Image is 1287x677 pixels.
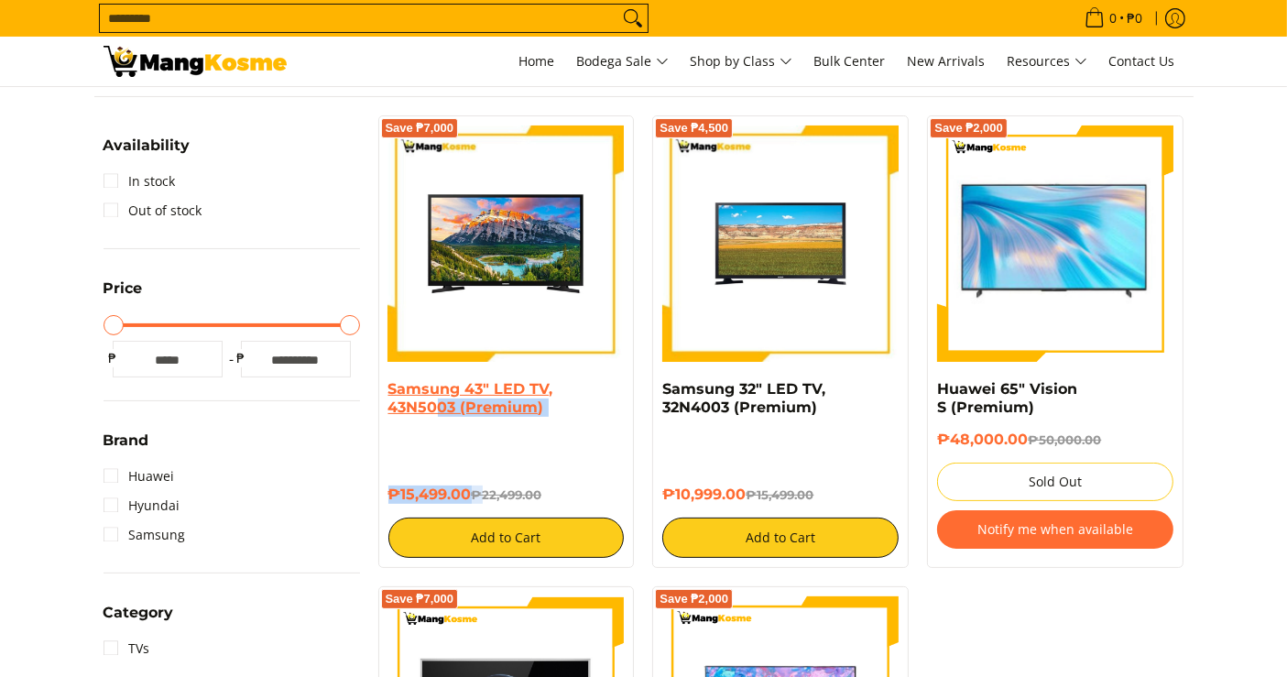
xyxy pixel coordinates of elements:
button: Search [618,5,648,32]
a: Home [510,37,564,86]
a: Huawei [104,462,175,491]
img: samsung-32-inch-led-tv-full-view-mang-kosme [662,126,899,362]
summary: Open [104,606,174,634]
span: Contact Us [1109,52,1175,70]
img: TVs - Premium Television Brands l Mang Kosme [104,46,287,77]
button: Notify me when available [937,510,1173,549]
button: Sold Out [937,463,1173,501]
img: samsung-43-inch-led-tv-full-view- mang-kosme [388,126,625,362]
h6: ₱10,999.00 [662,486,899,504]
span: Category [104,606,174,620]
span: Save ₱4,500 [660,123,728,134]
a: Bulk Center [805,37,895,86]
span: Save ₱2,000 [934,123,1003,134]
span: Price [104,281,143,296]
span: Availability [104,138,191,153]
a: Hyundai [104,491,180,520]
a: Huawei 65" Vision S (Premium) [937,380,1077,416]
a: Out of stock [104,196,202,225]
span: Bulk Center [814,52,886,70]
button: Add to Cart [662,518,899,558]
a: TVs [104,634,150,663]
h6: ₱15,499.00 [388,486,625,504]
span: Brand [104,433,149,448]
button: Add to Cart [388,518,625,558]
span: ₱ [104,349,122,367]
span: Shop by Class [691,50,792,73]
a: Samsung [104,520,186,550]
del: ₱50,000.00 [1028,432,1101,447]
span: ₱ [232,349,250,367]
span: • [1079,8,1149,28]
span: Save ₱2,000 [660,594,728,605]
span: ₱0 [1125,12,1146,25]
summary: Open [104,281,143,310]
a: Samsung 43" LED TV, 43N5003 (Premium) [388,380,553,416]
img: huawei-s-65-inch-4k-lcd-display-tv-full-view-mang-kosme [937,136,1173,352]
span: Home [519,52,555,70]
summary: Open [104,138,191,167]
a: Resources [998,37,1096,86]
a: Contact Us [1100,37,1184,86]
a: New Arrivals [899,37,995,86]
a: Bodega Sale [568,37,678,86]
span: Save ₱7,000 [386,123,454,134]
span: 0 [1107,12,1120,25]
span: New Arrivals [908,52,986,70]
summary: Open [104,433,149,462]
del: ₱15,499.00 [746,487,813,502]
span: Bodega Sale [577,50,669,73]
nav: Main Menu [305,37,1184,86]
a: Samsung 32" LED TV, 32N4003 (Premium) [662,380,825,416]
a: Shop by Class [682,37,802,86]
span: Resources [1008,50,1087,73]
a: In stock [104,167,176,196]
h6: ₱48,000.00 [937,431,1173,449]
del: ₱22,499.00 [472,487,542,502]
span: Save ₱7,000 [386,594,454,605]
